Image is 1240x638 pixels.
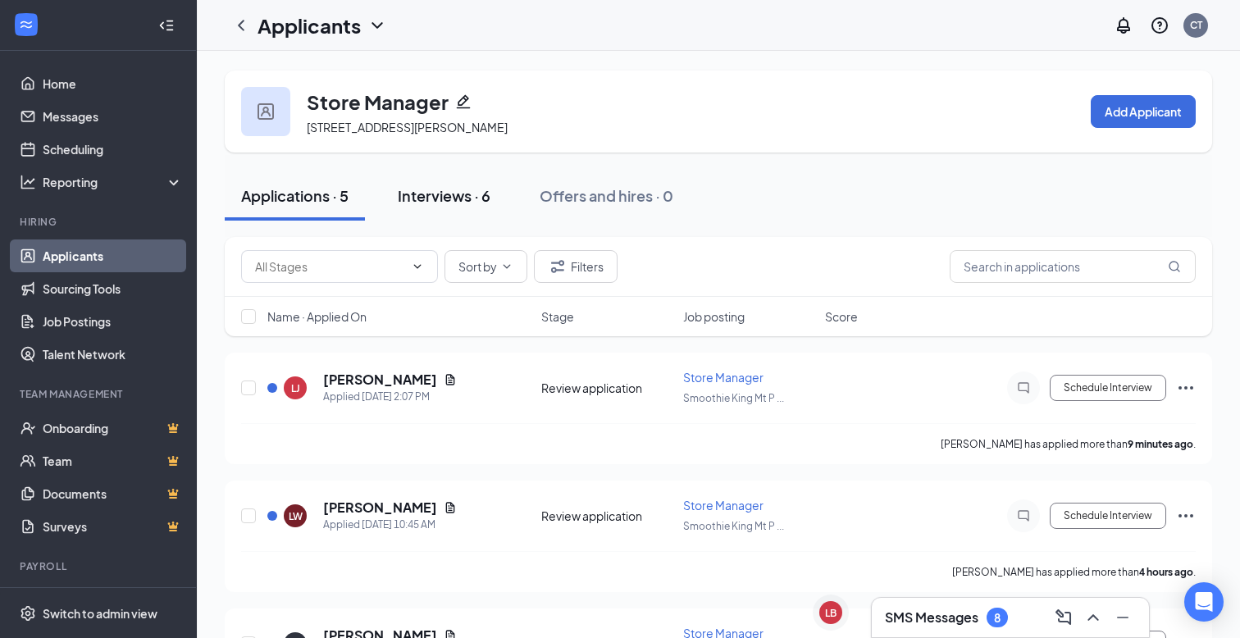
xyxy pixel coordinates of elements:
h3: Store Manager [307,88,449,116]
svg: Document [444,373,457,386]
b: 4 hours ago [1139,566,1193,578]
svg: ChevronUp [1083,608,1103,627]
a: Applicants [43,239,183,272]
p: [PERSON_NAME] has applied more than . [941,437,1196,451]
svg: ChatInactive [1014,509,1033,522]
span: Smoothie King Mt P ... [683,392,784,404]
a: Job Postings [43,305,183,338]
div: 8 [994,611,1001,625]
span: Store Manager [683,498,764,513]
a: TeamCrown [43,444,183,477]
button: Schedule Interview [1050,503,1166,529]
div: Applications · 5 [241,185,349,206]
svg: ChevronDown [411,260,424,273]
div: Offers and hires · 0 [540,185,673,206]
button: Schedule Interview [1050,375,1166,401]
span: Sort by [458,261,497,272]
h3: SMS Messages [885,608,978,627]
div: LB [825,606,837,620]
b: 9 minutes ago [1128,438,1193,450]
svg: ComposeMessage [1054,608,1074,627]
svg: Ellipses [1176,506,1196,526]
div: LW [289,509,303,523]
span: Smoothie King Mt P ... [683,520,784,532]
button: Sort byChevronDown [444,250,527,283]
a: PayrollCrown [43,584,183,617]
svg: Pencil [455,93,472,110]
button: Add Applicant [1091,95,1196,128]
h5: [PERSON_NAME] [323,499,437,517]
div: Applied [DATE] 10:45 AM [323,517,457,533]
svg: Analysis [20,174,36,190]
span: Name · Applied On [267,308,367,325]
div: Team Management [20,387,180,401]
input: All Stages [255,257,404,276]
svg: MagnifyingGlass [1168,260,1181,273]
a: DocumentsCrown [43,477,183,510]
div: CT [1190,18,1202,32]
a: Talent Network [43,338,183,371]
svg: Ellipses [1176,378,1196,398]
svg: Notifications [1114,16,1133,35]
a: Home [43,67,183,100]
a: Scheduling [43,133,183,166]
p: [PERSON_NAME] has applied more than . [952,565,1196,579]
img: user icon [258,103,274,120]
svg: Collapse [158,17,175,34]
div: Payroll [20,559,180,573]
div: Hiring [20,215,180,229]
a: Messages [43,100,183,133]
a: Sourcing Tools [43,272,183,305]
div: Reporting [43,174,184,190]
svg: ChevronLeft [231,16,251,35]
svg: ChevronDown [367,16,387,35]
a: SurveysCrown [43,510,183,543]
svg: ChatInactive [1014,381,1033,394]
svg: ChevronDown [500,260,513,273]
svg: Minimize [1113,608,1133,627]
div: Switch to admin view [43,605,157,622]
span: Stage [541,308,574,325]
span: Store Manager [683,370,764,385]
div: Review application [541,508,673,524]
button: ComposeMessage [1051,604,1077,631]
svg: Filter [548,257,568,276]
span: Job posting [683,308,745,325]
svg: WorkstreamLogo [18,16,34,33]
span: [STREET_ADDRESS][PERSON_NAME] [307,120,508,134]
input: Search in applications [950,250,1196,283]
div: Applied [DATE] 2:07 PM [323,389,457,405]
button: ChevronUp [1080,604,1106,631]
a: OnboardingCrown [43,412,183,444]
div: Interviews · 6 [398,185,490,206]
div: LJ [291,381,300,395]
button: Minimize [1110,604,1136,631]
svg: Document [444,501,457,514]
h1: Applicants [258,11,361,39]
svg: QuestionInfo [1150,16,1169,35]
svg: Settings [20,605,36,622]
div: Review application [541,380,673,396]
div: Open Intercom Messenger [1184,582,1224,622]
span: Score [825,308,858,325]
button: Filter Filters [534,250,618,283]
h5: [PERSON_NAME] [323,371,437,389]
